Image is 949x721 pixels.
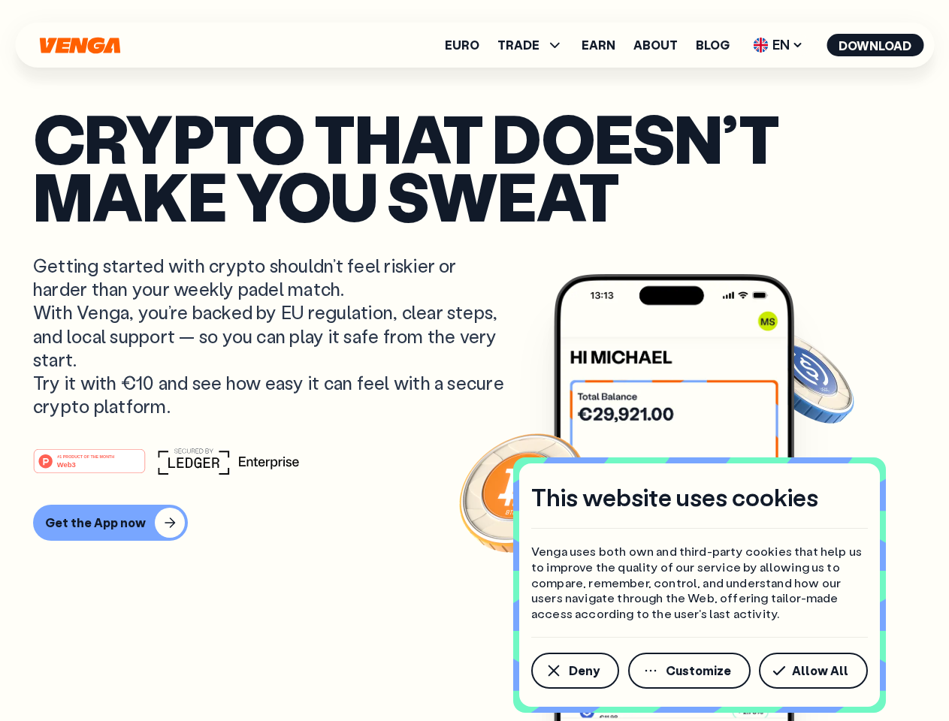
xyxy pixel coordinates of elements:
[33,109,916,224] p: Crypto that doesn’t make you sweat
[38,37,122,54] svg: Home
[33,254,508,418] p: Getting started with crypto shouldn’t feel riskier or harder than your weekly padel match. With V...
[33,505,188,541] button: Get the App now
[531,653,619,689] button: Deny
[531,481,818,513] h4: This website uses cookies
[748,33,808,57] span: EN
[666,665,731,677] span: Customize
[633,39,678,51] a: About
[445,39,479,51] a: Euro
[57,460,76,469] tspan: Web3
[753,38,768,53] img: flag-uk
[792,665,848,677] span: Allow All
[628,653,751,689] button: Customize
[45,515,146,530] div: Get the App now
[749,323,857,431] img: USDC coin
[569,665,600,677] span: Deny
[497,36,564,54] span: TRADE
[582,39,615,51] a: Earn
[456,424,591,560] img: Bitcoin
[759,653,868,689] button: Allow All
[827,34,923,56] button: Download
[497,39,539,51] span: TRADE
[33,457,146,477] a: #1 PRODUCT OF THE MONTHWeb3
[33,505,916,541] a: Get the App now
[531,544,868,622] p: Venga uses both own and third-party cookies that help us to improve the quality of our service by...
[57,454,114,459] tspan: #1 PRODUCT OF THE MONTH
[696,39,730,51] a: Blog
